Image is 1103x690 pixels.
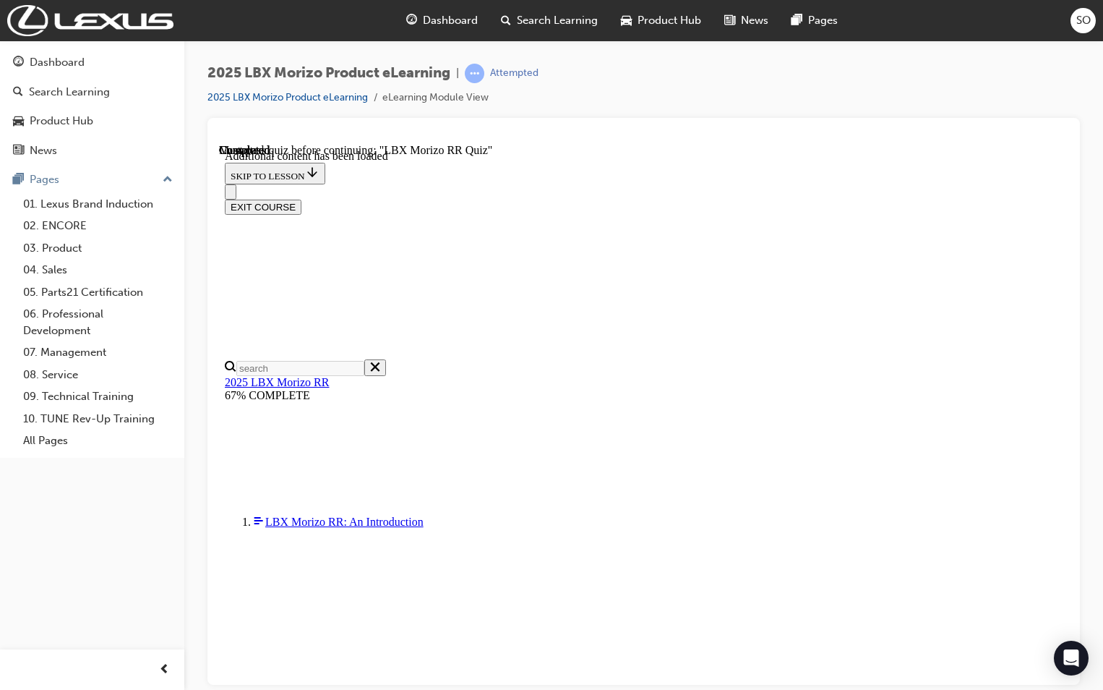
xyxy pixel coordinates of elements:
[17,303,179,341] a: 06. Professional Development
[17,364,179,386] a: 08. Service
[6,108,179,135] a: Product Hub
[780,6,849,35] a: pages-iconPages
[406,12,417,30] span: guage-icon
[6,19,106,41] button: SKIP TO LESSON
[465,64,484,83] span: learningRecordVerb_ATTEMPT-icon
[17,215,179,237] a: 02. ENCORE
[6,49,179,76] a: Dashboard
[30,142,57,159] div: News
[17,341,179,364] a: 07. Management
[17,281,179,304] a: 05. Parts21 Certification
[30,113,93,129] div: Product Hub
[6,166,179,193] button: Pages
[609,6,713,35] a: car-iconProduct Hub
[6,6,844,19] div: Additional content has been loaded
[13,56,24,69] span: guage-icon
[17,386,179,408] a: 09. Technical Training
[13,174,24,187] span: pages-icon
[29,84,110,101] div: Search Learning
[1054,641,1089,676] div: Open Intercom Messenger
[163,171,173,189] span: up-icon
[30,54,85,71] div: Dashboard
[17,193,179,216] a: 01. Lexus Brand Induction
[145,216,167,232] button: Close search menu
[517,12,598,29] span: Search Learning
[1070,8,1096,33] button: SO
[30,171,59,188] div: Pages
[638,12,701,29] span: Product Hub
[6,245,844,258] div: 67% COMPLETE
[456,65,459,82] span: |
[423,12,478,29] span: Dashboard
[17,237,179,260] a: 03. Product
[6,56,82,71] button: EXIT COURSE
[6,232,110,244] a: 2025 LBX Morizo RR
[489,6,609,35] a: search-iconSearch Learning
[159,661,170,679] span: prev-icon
[713,6,780,35] a: news-iconNews
[490,67,538,80] div: Attempted
[808,12,838,29] span: Pages
[621,12,632,30] span: car-icon
[6,46,179,166] button: DashboardSearch LearningProduct HubNews
[501,12,511,30] span: search-icon
[382,90,489,106] li: eLearning Module View
[207,91,368,103] a: 2025 LBX Morizo Product eLearning
[7,5,173,36] img: Trak
[1076,12,1091,29] span: SO
[13,145,24,158] span: news-icon
[17,408,179,430] a: 10. TUNE Rev-Up Training
[17,430,179,452] a: All Pages
[13,115,24,128] span: car-icon
[17,259,179,281] a: 04. Sales
[791,12,802,30] span: pages-icon
[741,12,768,29] span: News
[13,86,23,99] span: search-icon
[6,79,179,106] a: Search Learning
[6,137,179,164] a: News
[6,41,17,56] button: Close navigation menu
[17,217,145,232] input: Search
[12,27,100,38] span: SKIP TO LESSON
[395,6,489,35] a: guage-iconDashboard
[724,12,735,30] span: news-icon
[207,65,450,82] span: 2025 LBX Morizo Product eLearning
